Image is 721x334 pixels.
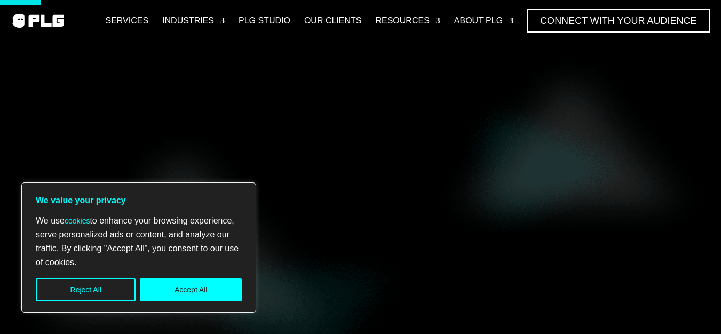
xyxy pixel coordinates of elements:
a: Our Clients [304,9,362,33]
a: Resources [375,9,440,33]
button: Accept All [140,278,242,301]
div: We value your privacy [21,182,256,313]
a: Connect with Your Audience [527,9,709,33]
a: PLG Studio [239,9,290,33]
a: cookies [65,217,90,225]
p: We value your privacy [36,194,242,208]
a: About PLG [454,9,513,33]
button: Reject All [36,278,136,301]
a: Industries [162,9,225,33]
a: Services [105,9,148,33]
p: We use to enhance your browsing experience, serve personalized ads or content, and analyze our tr... [36,214,242,269]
